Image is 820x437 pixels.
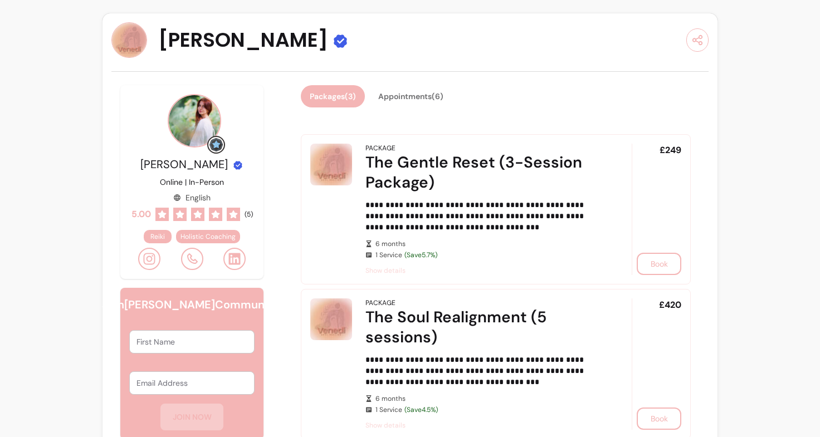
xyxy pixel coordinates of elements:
[632,298,681,430] div: £420
[140,157,228,171] span: [PERSON_NAME]
[375,239,601,248] span: 6 months
[310,144,352,185] img: The Gentle Reset (3-Session Package)
[365,266,601,275] span: Show details
[310,298,352,340] img: The Soul Realignment (5 sessions)
[131,208,151,221] span: 5.00
[637,407,681,430] button: Book
[180,232,236,241] span: Holistic Coaching
[160,176,224,188] p: Online | In-Person
[637,253,681,275] button: Book
[365,153,601,193] div: The Gentle Reset (3-Session Package)
[365,307,601,347] div: The Soul Realignment (5 sessions)
[375,251,601,259] span: 1 Service
[301,85,365,107] button: Packages(3)
[245,210,253,219] span: ( 5 )
[369,85,452,107] button: Appointments(6)
[375,394,601,403] span: 6 months
[209,138,223,151] img: Grow
[375,405,601,414] span: 1 Service
[365,421,601,430] span: Show details
[404,251,437,259] span: (Save 5.7 %)
[632,144,681,275] div: £249
[150,232,165,241] span: Reiki
[136,336,247,347] input: First Name
[111,22,147,58] img: Provider image
[365,298,396,307] div: Package
[136,377,247,389] input: Email Address
[365,144,396,153] div: Package
[404,405,438,414] span: (Save 4.5 %)
[173,192,211,203] div: English
[168,94,221,148] img: Provider image
[102,297,282,312] h6: Join [PERSON_NAME] Community!
[158,29,328,51] span: [PERSON_NAME]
